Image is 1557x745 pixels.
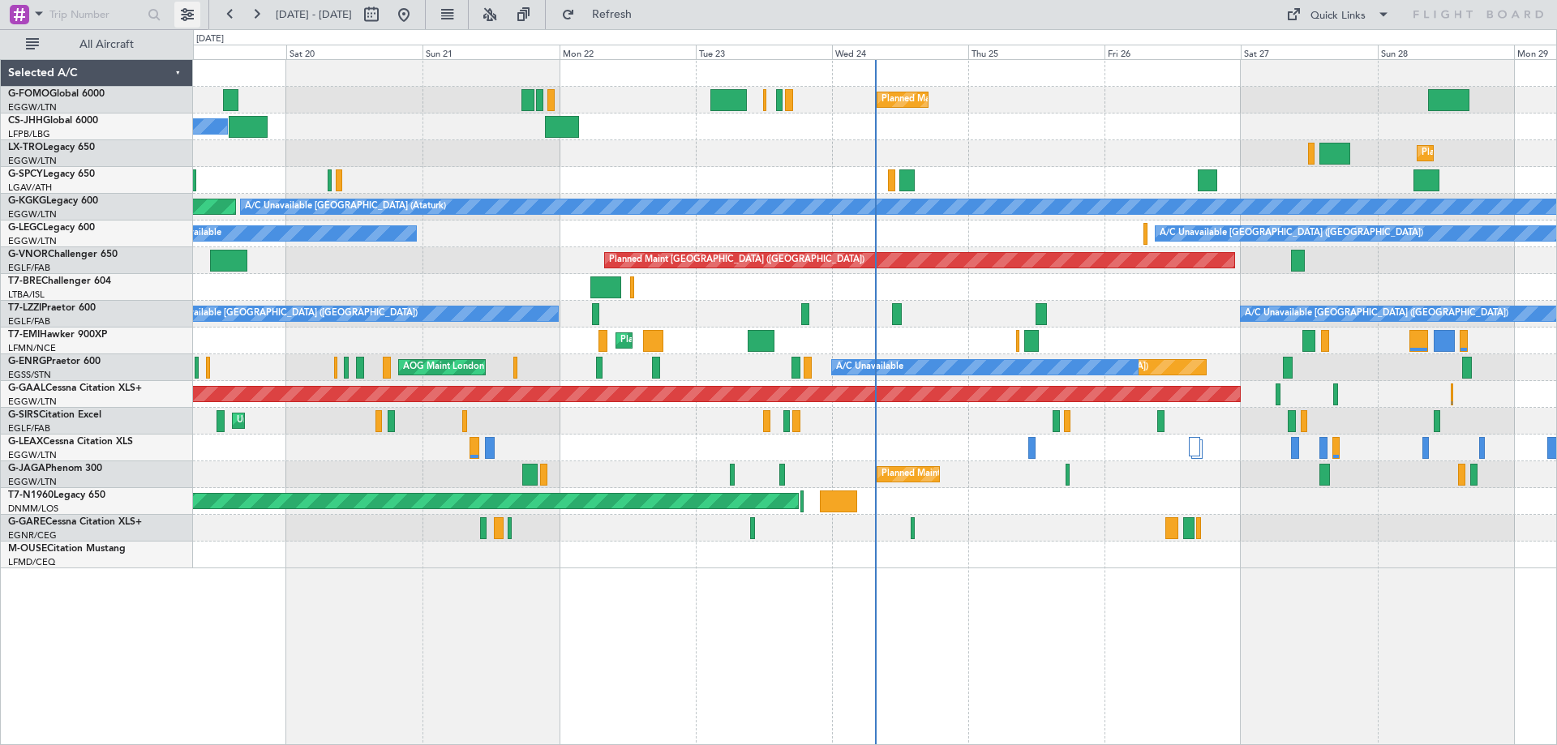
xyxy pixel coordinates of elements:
a: G-LEAXCessna Citation XLS [8,437,133,447]
span: G-JAGA [8,464,45,473]
button: Quick Links [1278,2,1398,28]
span: CS-JHH [8,116,43,126]
div: A/C Unavailable [GEOGRAPHIC_DATA] ([GEOGRAPHIC_DATA]) [1160,221,1423,246]
a: G-FOMOGlobal 6000 [8,89,105,99]
span: Refresh [578,9,646,20]
div: Sat 27 [1241,45,1377,59]
button: All Aircraft [18,32,176,58]
a: G-KGKGLegacy 600 [8,196,98,206]
div: Sun 21 [422,45,559,59]
div: Fri 26 [1104,45,1241,59]
a: LX-TROLegacy 650 [8,143,95,152]
a: LGAV/ATH [8,182,52,194]
span: T7-LZZI [8,303,41,313]
span: T7-BRE [8,276,41,286]
div: A/C Unavailable [GEOGRAPHIC_DATA] (Ataturk) [245,195,446,219]
a: EGLF/FAB [8,262,50,274]
a: G-ENRGPraetor 600 [8,357,101,366]
div: A/C Unavailable [GEOGRAPHIC_DATA] ([GEOGRAPHIC_DATA]) [1245,302,1508,326]
div: AOG Maint London ([GEOGRAPHIC_DATA]) [403,355,585,379]
div: Wed 24 [832,45,968,59]
a: EGSS/STN [8,369,51,381]
span: G-GARE [8,517,45,527]
div: A/C Unavailable [GEOGRAPHIC_DATA] ([GEOGRAPHIC_DATA]) [154,302,418,326]
a: G-VNORChallenger 650 [8,250,118,259]
a: T7-EMIHawker 900XP [8,330,107,340]
a: G-GAALCessna Citation XLS+ [8,383,142,393]
div: Quick Links [1310,8,1366,24]
a: G-JAGAPhenom 300 [8,464,102,473]
div: Planned Maint [GEOGRAPHIC_DATA] ([GEOGRAPHIC_DATA]) [881,462,1137,486]
div: A/C Unavailable [836,355,903,379]
span: G-FOMO [8,89,49,99]
a: EGGW/LTN [8,476,57,488]
a: T7-LZZIPraetor 600 [8,303,96,313]
div: Tue 23 [696,45,832,59]
a: G-SPCYLegacy 650 [8,169,95,179]
div: Mon 22 [560,45,696,59]
span: G-GAAL [8,383,45,393]
a: DNMM/LOS [8,503,58,515]
a: LFMN/NCE [8,342,56,354]
a: EGGW/LTN [8,396,57,408]
span: G-SIRS [8,410,39,420]
span: [DATE] - [DATE] [276,7,352,22]
div: Planned Maint [GEOGRAPHIC_DATA] [620,328,775,353]
input: Trip Number [49,2,143,27]
a: EGGW/LTN [8,101,57,113]
div: Thu 25 [968,45,1104,59]
div: Planned Maint [GEOGRAPHIC_DATA] ([GEOGRAPHIC_DATA]) [881,88,1137,112]
a: T7-BREChallenger 604 [8,276,111,286]
a: LTBA/ISL [8,289,45,301]
a: M-OUSECitation Mustang [8,544,126,554]
div: Planned Maint [GEOGRAPHIC_DATA] ([GEOGRAPHIC_DATA]) [609,248,864,272]
span: M-OUSE [8,544,47,554]
a: EGNR/CEG [8,529,57,542]
a: G-SIRSCitation Excel [8,410,101,420]
span: G-KGKG [8,196,46,206]
div: Sat 20 [286,45,422,59]
span: LX-TRO [8,143,43,152]
a: CS-JHHGlobal 6000 [8,116,98,126]
span: G-ENRG [8,357,46,366]
div: Unplanned Maint [GEOGRAPHIC_DATA] ([GEOGRAPHIC_DATA]) [237,409,504,433]
a: EGGW/LTN [8,449,57,461]
a: G-LEGCLegacy 600 [8,223,95,233]
a: G-GARECessna Citation XLS+ [8,517,142,527]
a: EGGW/LTN [8,235,57,247]
button: Refresh [554,2,651,28]
a: EGGW/LTN [8,208,57,221]
a: LFPB/LBG [8,128,50,140]
a: EGLF/FAB [8,422,50,435]
span: T7-EMI [8,330,40,340]
span: G-VNOR [8,250,48,259]
span: All Aircraft [42,39,171,50]
span: T7-N1960 [8,490,54,500]
div: Sun 28 [1378,45,1514,59]
a: EGGW/LTN [8,155,57,167]
span: G-SPCY [8,169,43,179]
span: G-LEAX [8,437,43,447]
a: EGLF/FAB [8,315,50,328]
span: G-LEGC [8,223,43,233]
a: LFMD/CEQ [8,556,55,568]
a: T7-N1960Legacy 650 [8,490,105,500]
